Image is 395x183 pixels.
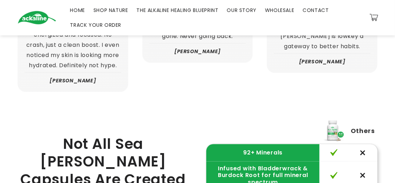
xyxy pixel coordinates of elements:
p: [PERSON_NAME] [50,76,96,85]
a: HOME [66,3,89,18]
span: CONTACT [303,7,329,13]
a: CONTACT [298,3,333,18]
span: WHOLESALE [265,7,294,13]
a: SHOP NATURE [89,3,132,18]
a: OUR STORY [223,3,261,18]
span: HOME [70,7,85,13]
img: Ackaline [322,119,345,143]
a: WHOLESALE [261,3,298,18]
a: TRACK YOUR ORDER [66,18,126,32]
span: TRACK YOUR ORDER [70,22,122,28]
h3: 92+ Minerals [212,149,314,156]
img: Ackaline [18,11,56,25]
p: [PERSON_NAME] [299,57,345,66]
span: SHOP NATURE [93,7,128,13]
span: THE ALKALINE HEALING BLUEPRINT [137,7,219,13]
p: [PERSON_NAME] [174,47,221,56]
th: Others [348,118,377,144]
a: THE ALKALINE HEALING BLUEPRINT [132,3,223,18]
span: OUR STORY [227,7,257,13]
